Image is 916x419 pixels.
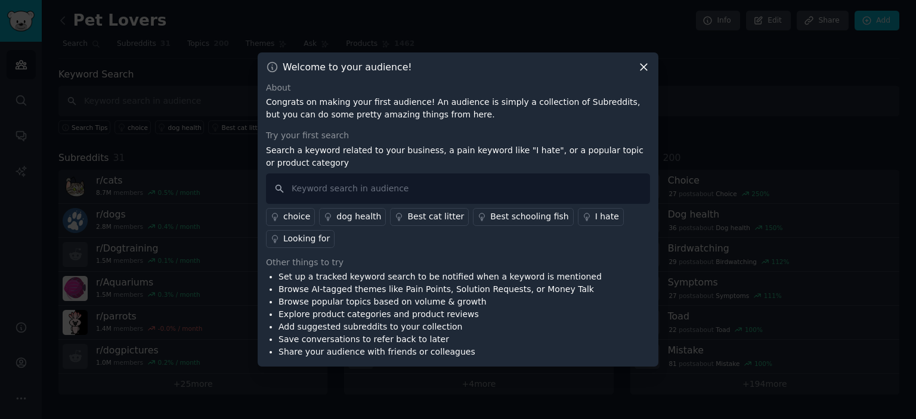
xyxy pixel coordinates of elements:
[283,210,310,223] div: choice
[319,208,386,226] a: dog health
[278,296,602,308] li: Browse popular topics based on volume & growth
[278,308,602,321] li: Explore product categories and product reviews
[266,173,650,204] input: Keyword search in audience
[278,333,602,346] li: Save conversations to refer back to later
[278,346,602,358] li: Share your audience with friends or colleagues
[283,61,412,73] h3: Welcome to your audience!
[266,82,650,94] div: About
[278,271,602,283] li: Set up a tracked keyword search to be notified when a keyword is mentioned
[266,256,650,269] div: Other things to try
[390,208,469,226] a: Best cat litter
[595,210,619,223] div: I hate
[266,96,650,121] p: Congrats on making your first audience! An audience is simply a collection of Subreddits, but you...
[283,232,330,245] div: Looking for
[578,208,624,226] a: I hate
[336,210,381,223] div: dog health
[473,208,573,226] a: Best schooling fish
[490,210,568,223] div: Best schooling fish
[278,283,602,296] li: Browse AI-tagged themes like Pain Points, Solution Requests, or Money Talk
[266,144,650,169] p: Search a keyword related to your business, a pain keyword like "I hate", or a popular topic or pr...
[266,230,335,248] a: Looking for
[266,129,650,142] div: Try your first search
[266,208,315,226] a: choice
[278,321,602,333] li: Add suggested subreddits to your collection
[407,210,464,223] div: Best cat litter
